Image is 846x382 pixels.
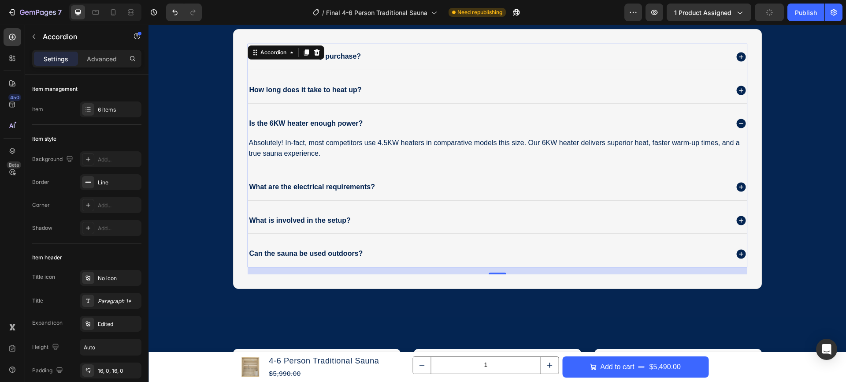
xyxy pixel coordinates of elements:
[32,201,50,209] div: Corner
[101,95,215,102] strong: Is the 6KW heater enough power?
[322,8,324,17] span: /
[457,8,502,16] span: Need republishing
[98,202,139,210] div: Add...
[787,4,824,21] button: Publish
[414,332,560,353] button: Add to cart
[452,336,486,349] div: Add to cart
[148,25,846,382] iframe: Design area
[98,297,139,305] div: Paragraph 1*
[98,179,139,187] div: Line
[816,339,837,360] div: Open Intercom Messenger
[282,332,393,349] input: quantity
[667,4,751,21] button: 1 product assigned
[101,158,226,166] strong: What are the electrical requirements?
[32,365,65,377] div: Padding
[500,335,533,350] div: $5,490.00
[98,106,139,114] div: 6 items
[32,105,43,113] div: Item
[32,135,56,143] div: Item style
[101,225,215,232] strong: Can the sauna be used outdoors?
[101,192,202,199] strong: What is involved in the setup?
[32,254,62,262] div: Item header
[32,154,75,165] div: Background
[393,332,410,349] button: increment
[4,4,66,21] button: 7
[32,297,43,305] div: Title
[101,61,213,69] strong: How long does it take to heat up?
[32,319,63,327] div: Expand icon
[58,7,62,18] p: 7
[43,31,118,42] p: Accordion
[98,320,139,328] div: Edited
[98,274,139,282] div: No icon
[166,4,202,21] div: Undo/Redo
[100,113,597,134] p: Absolutely! In-fact, most competitors use 4.5KW heaters in comparative models this size. Our 6KW ...
[98,367,139,375] div: 16, 0, 16, 0
[32,85,78,93] div: Item management
[32,178,49,186] div: Border
[44,54,68,64] p: Settings
[32,224,52,232] div: Shadow
[326,8,427,17] span: Final 4-6 Person Traditional Sauna
[32,341,61,353] div: Height
[80,339,141,355] input: Auto
[110,24,140,32] div: Accordion
[795,8,817,17] div: Publish
[32,273,55,281] div: Title icon
[674,8,731,17] span: 1 product assigned
[8,94,21,101] div: 450
[87,54,117,64] p: Advanced
[98,156,139,164] div: Add...
[98,225,139,232] div: Add...
[7,161,21,169] div: Beta
[265,332,282,349] button: decrement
